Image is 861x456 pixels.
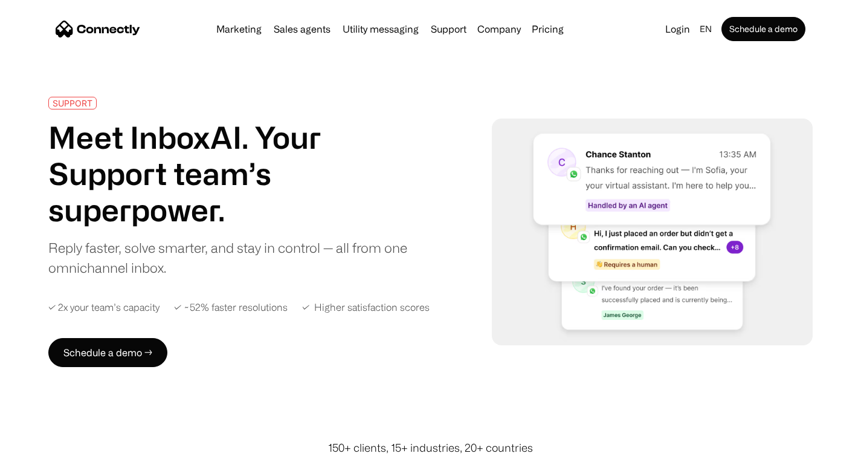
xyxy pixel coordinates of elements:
[12,434,73,452] aside: Language selected: English
[721,17,805,41] a: Schedule a demo
[56,20,140,38] a: home
[269,24,335,34] a: Sales agents
[660,21,695,37] a: Login
[426,24,471,34] a: Support
[338,24,424,34] a: Utility messaging
[474,21,524,37] div: Company
[53,99,92,108] div: SUPPORT
[48,338,167,367] a: Schedule a demo →
[211,24,266,34] a: Marketing
[48,119,416,228] h1: Meet InboxAI. Your Support team’s superpower.
[328,440,533,456] div: 150+ clients, 15+ industries, 20+ countries
[695,21,719,37] div: en
[700,21,712,37] div: en
[174,302,288,313] div: ✓ ~52% faster resolutions
[24,435,73,452] ul: Language list
[477,21,521,37] div: Company
[302,302,430,313] div: ✓ Higher satisfaction scores
[48,302,160,313] div: ✓ 2x your team’s capacity
[48,238,416,278] div: Reply faster, solve smarter, and stay in control — all from one omnichannel inbox.
[527,24,569,34] a: Pricing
